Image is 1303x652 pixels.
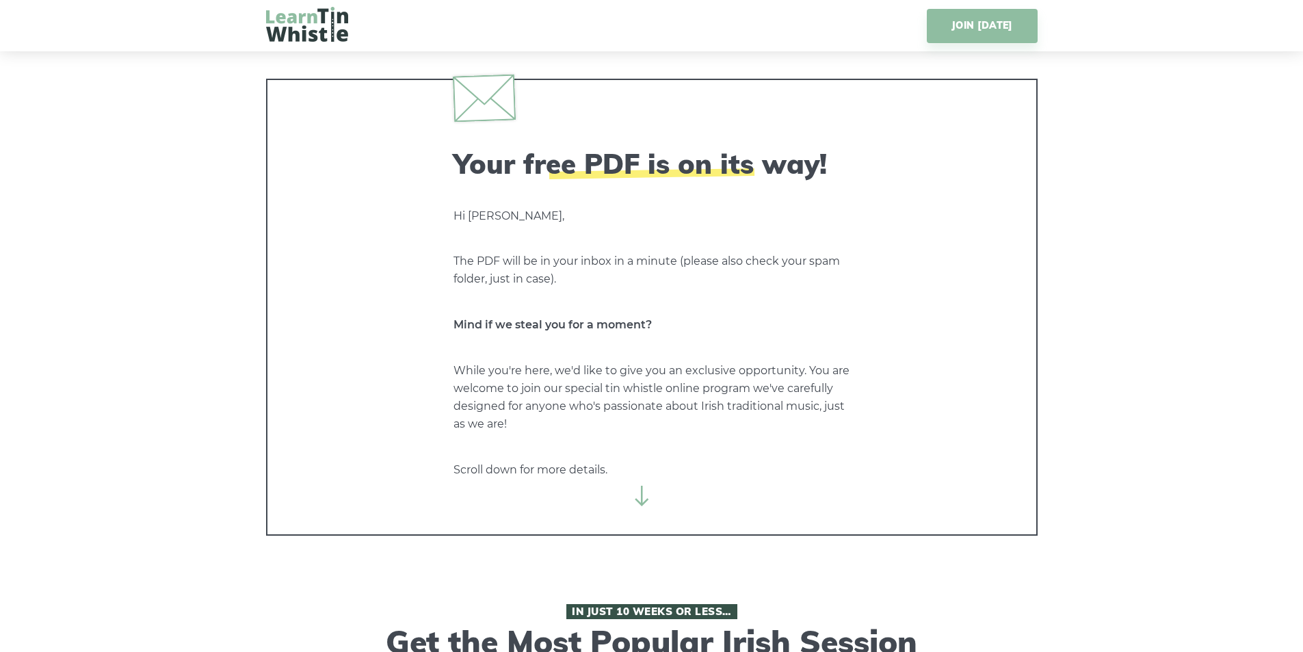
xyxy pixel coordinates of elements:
[453,362,850,433] p: While you're here, we'd like to give you an exclusive opportunity. You are welcome to join our sp...
[453,207,850,225] p: Hi [PERSON_NAME],
[452,74,515,122] img: envelope.svg
[927,9,1037,43] a: JOIN [DATE]
[453,318,652,331] strong: Mind if we steal you for a moment?
[566,604,737,619] span: In Just 10 Weeks or Less…
[453,252,850,288] p: The PDF will be in your inbox in a minute (please also check your spam folder, just in case).
[453,147,850,180] h2: Your free PDF is on its way!
[266,7,348,42] img: LearnTinWhistle.com
[453,461,850,479] p: Scroll down for more details.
